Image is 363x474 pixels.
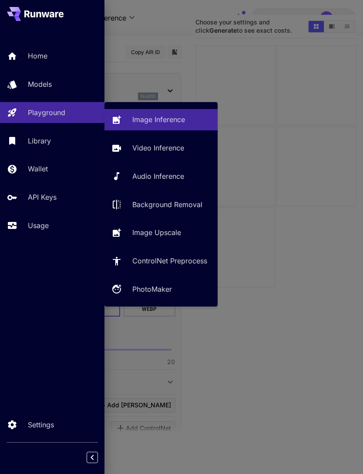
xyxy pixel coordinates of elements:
p: Wallet [28,164,48,174]
p: Home [28,51,47,61]
p: Video Inference [132,143,184,153]
p: Settings [28,419,54,430]
a: Audio Inference [104,166,218,187]
p: ControlNet Preprocess [132,256,207,266]
p: Image Inference [132,114,185,125]
div: Collapse sidebar [93,450,104,465]
p: Background Removal [132,199,202,210]
p: Playground [28,107,65,118]
a: PhotoMaker [104,279,218,300]
a: Background Removal [104,194,218,215]
p: Models [28,79,52,89]
p: PhotoMaker [132,284,172,294]
p: Usage [28,220,49,231]
p: Library [28,136,51,146]
p: API Keys [28,192,57,202]
p: Image Upscale [132,227,181,238]
a: Image Inference [104,109,218,130]
a: Image Upscale [104,222,218,243]
a: ControlNet Preprocess [104,250,218,272]
a: Video Inference [104,137,218,159]
button: Collapse sidebar [87,452,98,463]
p: Audio Inference [132,171,184,181]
